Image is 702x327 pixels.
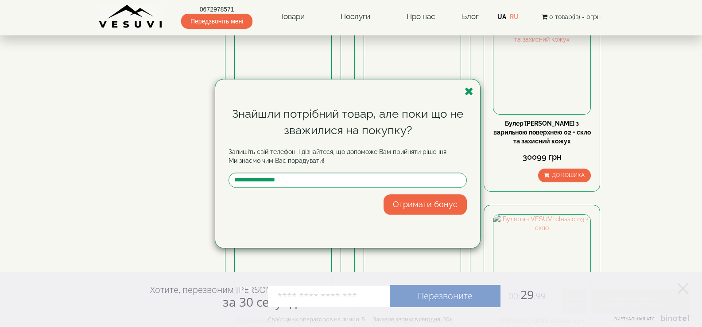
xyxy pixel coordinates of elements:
span: :99 [534,290,546,302]
div: Хотите, перезвоним [PERSON_NAME] [150,284,302,309]
div: Свободных операторов на линии: 5 Заказов звонков сегодня: 20+ [268,315,452,323]
span: 00: [508,290,520,302]
span: Виртуальная АТС [614,316,655,322]
button: Отримати бонус [384,194,467,215]
span: за 30 секунд? [223,293,302,310]
div: Знайшли потрібний товар, але поки що не зважилися на покупку? [229,106,467,138]
p: Залишіть свій телефон, і дізнайтеся, що допоможе Вам прийняти рішення. Ми знаємо чим Вас порадувати! [229,147,467,165]
a: Виртуальная АТС [609,315,691,327]
span: 29 [500,286,546,303]
a: Перезвоните [390,285,500,307]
